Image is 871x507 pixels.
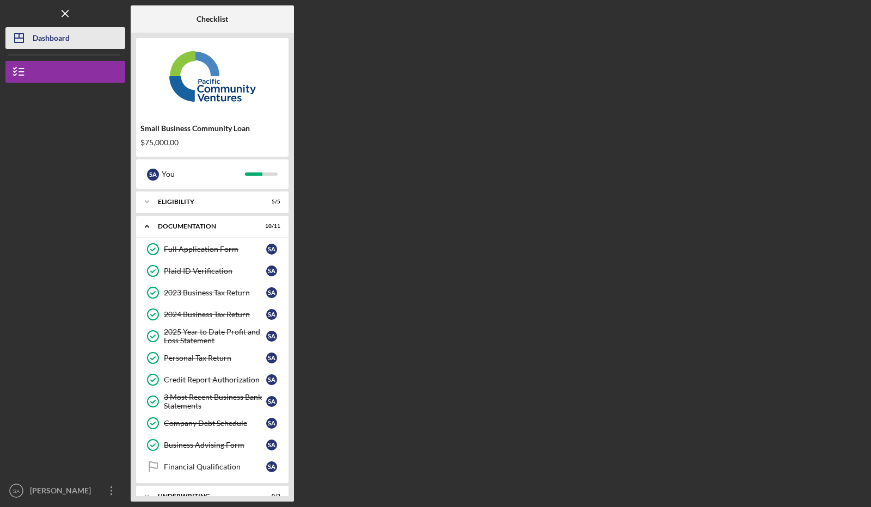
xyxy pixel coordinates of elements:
[164,441,266,449] div: Business Advising Form
[142,391,283,412] a: 3 Most Recent Business Bank StatementsSA
[142,304,283,325] a: 2024 Business Tax ReturnSA
[164,419,266,428] div: Company Debt Schedule
[266,287,277,298] div: S A
[197,15,228,23] b: Checklist
[164,288,266,297] div: 2023 Business Tax Return
[266,331,277,342] div: S A
[164,310,266,319] div: 2024 Business Tax Return
[266,353,277,363] div: S A
[261,223,280,230] div: 10 / 11
[142,238,283,260] a: Full Application FormSA
[136,44,289,109] img: Product logo
[142,456,283,478] a: Financial QualificationSA
[266,244,277,255] div: S A
[5,480,125,502] button: SA[PERSON_NAME]
[142,369,283,391] a: Credit Report AuthorizationSA
[261,199,280,205] div: 5 / 5
[140,138,284,147] div: $75,000.00
[158,199,253,205] div: Eligibility
[266,440,277,450] div: S A
[142,434,283,456] a: Business Advising FormSA
[142,412,283,434] a: Company Debt ScheduleSA
[142,325,283,347] a: 2025 Year to Date Profit and Loss StatementSA
[266,265,277,276] div: S A
[164,245,266,253] div: Full Application Form
[266,309,277,320] div: S A
[164,393,266,410] div: 3 Most Recent Business Bank Statements
[266,374,277,385] div: S A
[164,267,266,275] div: Plaid ID Verification
[162,165,245,183] div: You
[142,347,283,369] a: Personal Tax ReturnSA
[140,124,284,133] div: Small Business Community Loan
[158,223,253,230] div: Documentation
[142,260,283,282] a: Plaid ID VerificationSA
[13,488,20,494] text: SA
[266,461,277,472] div: S A
[164,375,266,384] div: Credit Report Authorization
[261,493,280,499] div: 0 / 2
[164,327,266,345] div: 2025 Year to Date Profit and Loss Statement
[142,282,283,304] a: 2023 Business Tax ReturnSA
[164,462,266,471] div: Financial Qualification
[5,27,125,49] button: Dashboard
[266,396,277,407] div: S A
[266,418,277,429] div: S A
[27,480,98,504] div: [PERSON_NAME]
[147,169,159,181] div: S A
[164,354,266,362] div: Personal Tax Return
[158,493,253,499] div: Underwriting
[33,27,70,52] div: Dashboard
